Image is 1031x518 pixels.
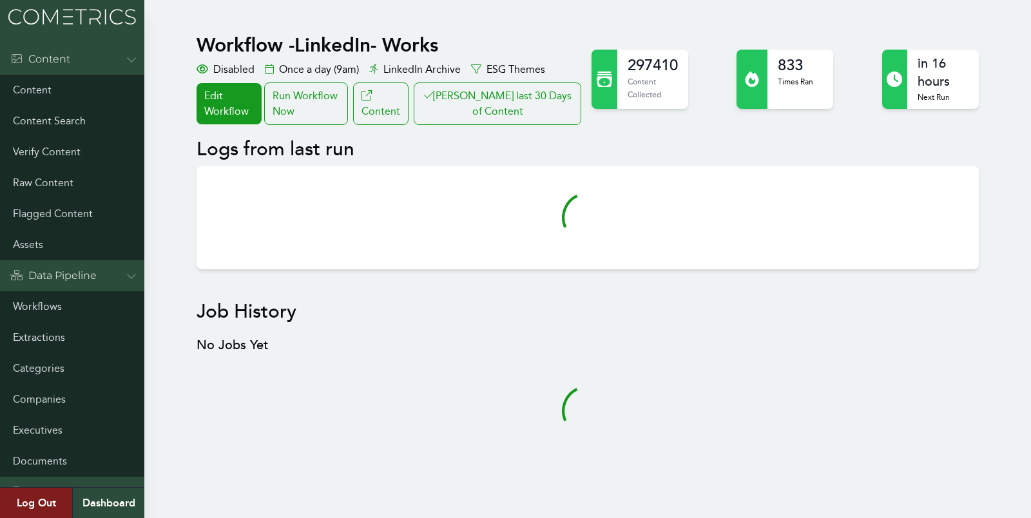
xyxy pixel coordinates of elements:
div: Admin [10,484,63,500]
p: Times Ran [778,75,813,88]
p: Next Run [918,91,968,104]
div: Run Workflow Now [264,82,348,125]
div: Disabled [197,62,255,77]
button: [PERSON_NAME] last 30 Days of Content [414,82,581,125]
p: Content Collected [628,75,678,101]
h1: Workflow - LinkedIn- Works [197,34,584,57]
h2: Logs from last run [197,138,978,161]
a: Content [353,82,409,125]
div: LinkedIn Archive [369,62,461,77]
h2: Job History [197,300,978,323]
h3: No Jobs Yet [197,336,978,354]
div: Content [10,52,70,67]
h2: 297410 [628,55,678,75]
svg: audio-loading [562,385,613,437]
a: Edit Workflow [197,83,261,124]
svg: audio-loading [562,192,613,244]
a: Dashboard [72,488,144,518]
div: Once a day (9am) [265,62,359,77]
h2: 833 [778,55,813,75]
div: ESG Themes [471,62,545,77]
div: Data Pipeline [10,268,97,283]
h2: in 16 hours [918,55,968,91]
